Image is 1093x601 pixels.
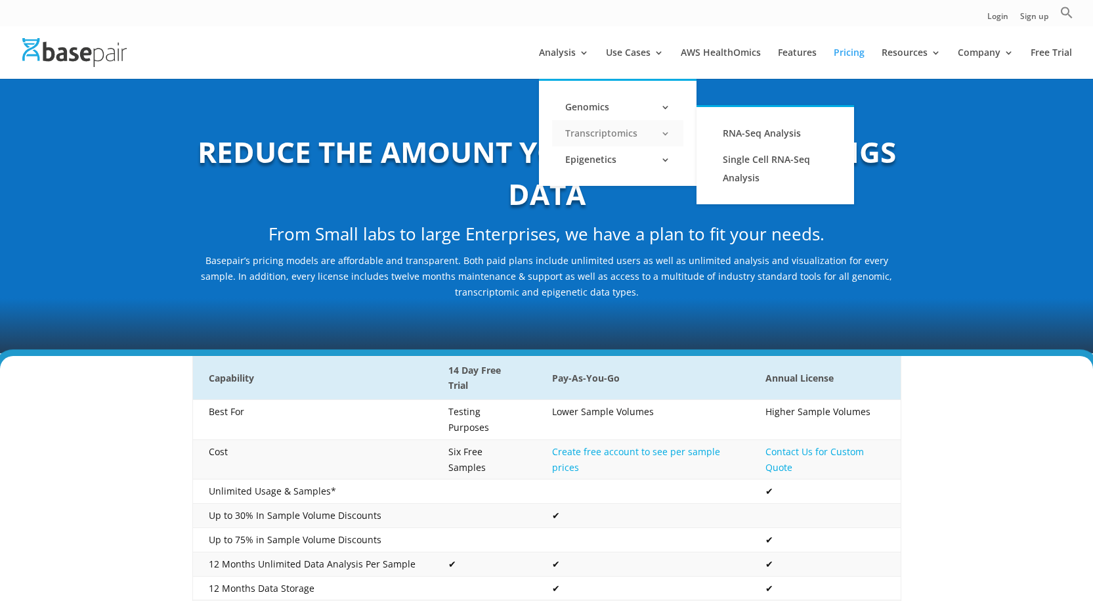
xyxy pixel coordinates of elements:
[552,94,683,120] a: Genomics
[536,576,750,600] td: ✔
[552,146,683,173] a: Epigenetics
[192,356,433,400] th: Capability
[539,48,589,79] a: Analysis
[606,48,664,79] a: Use Cases
[192,400,433,440] td: Best For
[536,356,750,400] th: Pay-As-You-Go
[552,120,683,146] a: Transcriptomics
[765,445,864,474] a: Contact Us for Custom Quote
[198,132,896,213] b: REDUCE THE AMOUNT YOU PAY TO ANALYZE NGS DATA
[750,356,901,400] th: Annual License
[536,400,750,440] td: Lower Sample Volumes
[882,48,941,79] a: Resources
[192,479,433,504] td: Unlimited Usage & Samples*
[433,439,536,479] td: Six Free Samples
[750,479,901,504] td: ✔
[710,146,841,191] a: Single Cell RNA-Seq Analysis
[778,48,817,79] a: Features
[1060,6,1073,19] svg: Search
[192,576,433,600] td: 12 Months Data Storage
[192,528,433,552] td: Up to 75% in Sample Volume Discounts
[834,48,865,79] a: Pricing
[22,38,127,66] img: Basepair
[1031,48,1072,79] a: Free Trial
[750,552,901,576] td: ✔
[192,222,901,254] h2: From Small labs to large Enterprises, we have a plan to fit your needs.
[681,48,761,79] a: AWS HealthOmics
[750,400,901,440] td: Higher Sample Volumes
[750,576,901,600] td: ✔
[710,120,841,146] a: RNA-Seq Analysis
[433,356,536,400] th: 14 Day Free Trial
[433,552,536,576] td: ✔
[987,12,1008,26] a: Login
[958,48,1014,79] a: Company
[433,400,536,440] td: Testing Purposes
[536,504,750,528] td: ✔
[536,552,750,576] td: ✔
[192,504,433,528] td: Up to 30% In Sample Volume Discounts
[1060,6,1073,26] a: Search Icon Link
[192,552,433,576] td: 12 Months Unlimited Data Analysis Per Sample
[201,254,892,298] span: Basepair’s pricing models are affordable and transparent. Both paid plans include unlimited users...
[192,439,433,479] td: Cost
[552,445,720,474] a: Create free account to see per sample prices
[1020,12,1048,26] a: Sign up
[750,528,901,552] td: ✔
